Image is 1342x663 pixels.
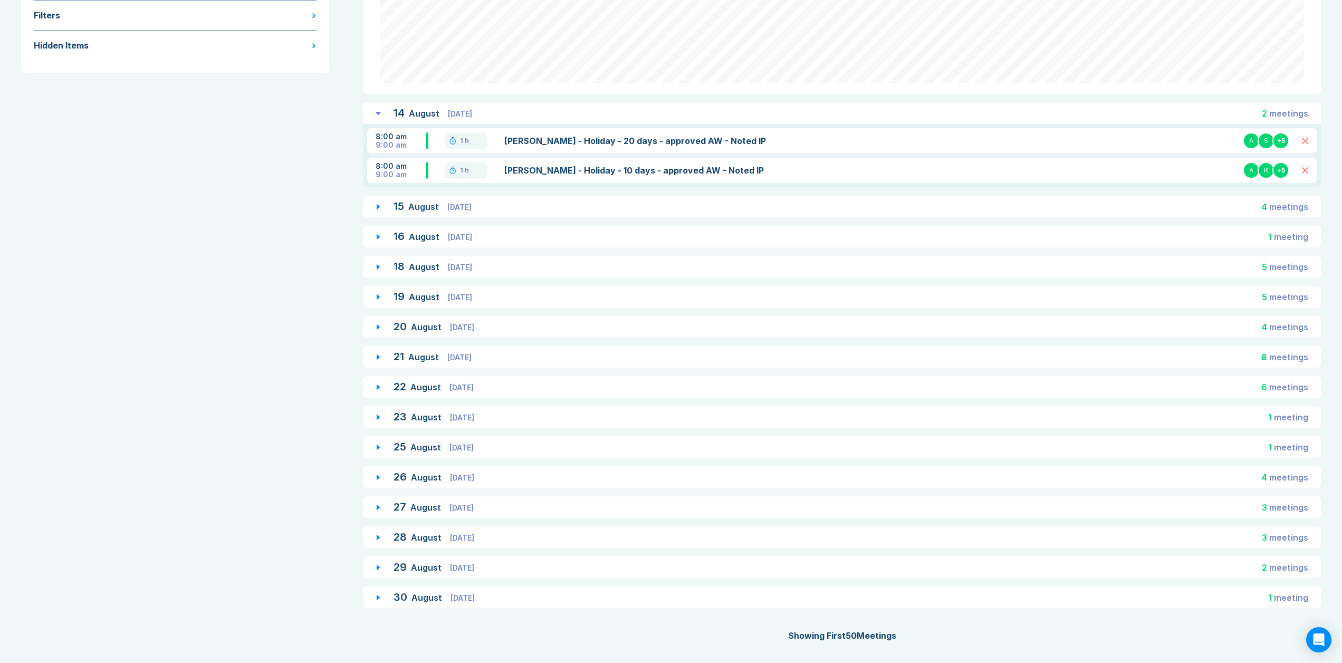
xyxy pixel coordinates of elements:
span: 6 [1261,382,1267,392]
span: 8 [1261,352,1267,362]
span: August [411,472,444,483]
span: August [408,352,441,362]
span: August [411,562,444,573]
div: 9:00 am [376,141,426,149]
span: 25 [394,440,406,453]
span: August [409,292,442,302]
span: 2 [1262,562,1267,573]
div: S [1258,132,1274,149]
span: [DATE] [447,203,472,212]
span: 29 [394,561,407,573]
span: meeting s [1269,502,1308,513]
div: + 5 [1272,132,1289,149]
span: 1 [1268,592,1272,603]
span: 1 [1268,412,1272,422]
div: Showing First 50 Meetings [363,629,1321,642]
span: August [410,442,443,453]
div: A [1243,132,1260,149]
span: 15 [394,200,404,213]
span: [DATE] [449,503,474,512]
div: 9:00 am [376,170,426,179]
span: [DATE] [450,593,475,602]
span: meeting [1274,232,1308,242]
span: 23 [394,410,407,423]
button: Delete [1302,167,1308,174]
span: August [408,201,441,212]
span: August [411,532,444,543]
span: [DATE] [450,473,474,482]
div: 1 h [460,166,469,175]
span: [DATE] [448,109,472,118]
div: + 5 [1272,162,1289,179]
span: [DATE] [449,443,474,452]
div: Filters [34,9,60,22]
span: meeting s [1269,108,1308,119]
div: R [1258,162,1274,179]
span: 26 [394,470,407,483]
span: 21 [394,350,404,363]
div: 1 h [460,137,469,145]
span: 22 [394,380,406,393]
div: 8:00 am [376,132,426,141]
span: 19 [394,290,405,303]
span: meeting s [1269,352,1308,362]
span: [DATE] [450,323,474,332]
span: 27 [394,501,406,513]
span: August [411,322,444,332]
span: 18 [394,260,405,273]
span: 30 [394,591,407,603]
span: meeting s [1269,562,1308,573]
span: 3 [1262,502,1267,513]
span: meeting [1274,412,1308,422]
span: 4 [1261,472,1267,483]
span: meeting [1274,442,1308,453]
span: 3 [1262,532,1267,543]
span: August [411,412,444,422]
span: 14 [394,107,405,119]
span: 5 [1262,292,1267,302]
div: Open Intercom Messenger [1306,627,1331,652]
span: August [409,232,442,242]
span: 28 [394,531,407,543]
span: [DATE] [450,413,474,422]
span: [DATE] [448,293,472,302]
span: meeting s [1269,472,1308,483]
span: [DATE] [450,563,474,572]
span: 5 [1262,262,1267,272]
span: meeting s [1269,532,1308,543]
span: August [409,108,442,119]
a: [PERSON_NAME] - Holiday - 10 days - approved AW - Noted IP [504,164,815,177]
span: 16 [394,230,405,243]
span: meeting s [1269,382,1308,392]
span: 1 [1268,442,1272,453]
span: 2 [1262,108,1267,119]
span: meeting s [1269,322,1308,332]
a: [PERSON_NAME] - Holiday - 20 days - approved AW - Noted IP [504,134,815,147]
span: [DATE] [448,263,472,272]
span: [DATE] [450,533,474,542]
span: meeting s [1269,262,1308,272]
span: August [410,382,443,392]
span: August [410,502,443,513]
span: meeting s [1269,201,1308,212]
span: 1 [1268,232,1272,242]
span: [DATE] [447,353,472,362]
span: August [411,592,444,603]
div: A [1243,162,1260,179]
span: 4 [1261,322,1267,332]
span: 4 [1261,201,1267,212]
button: Delete [1302,138,1308,144]
span: meeting [1274,592,1308,603]
span: August [409,262,442,272]
span: 20 [394,320,407,333]
div: 8:00 am [376,162,426,170]
span: [DATE] [449,383,474,392]
span: meeting s [1269,292,1308,302]
span: [DATE] [448,233,472,242]
div: Hidden Items [34,39,89,52]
